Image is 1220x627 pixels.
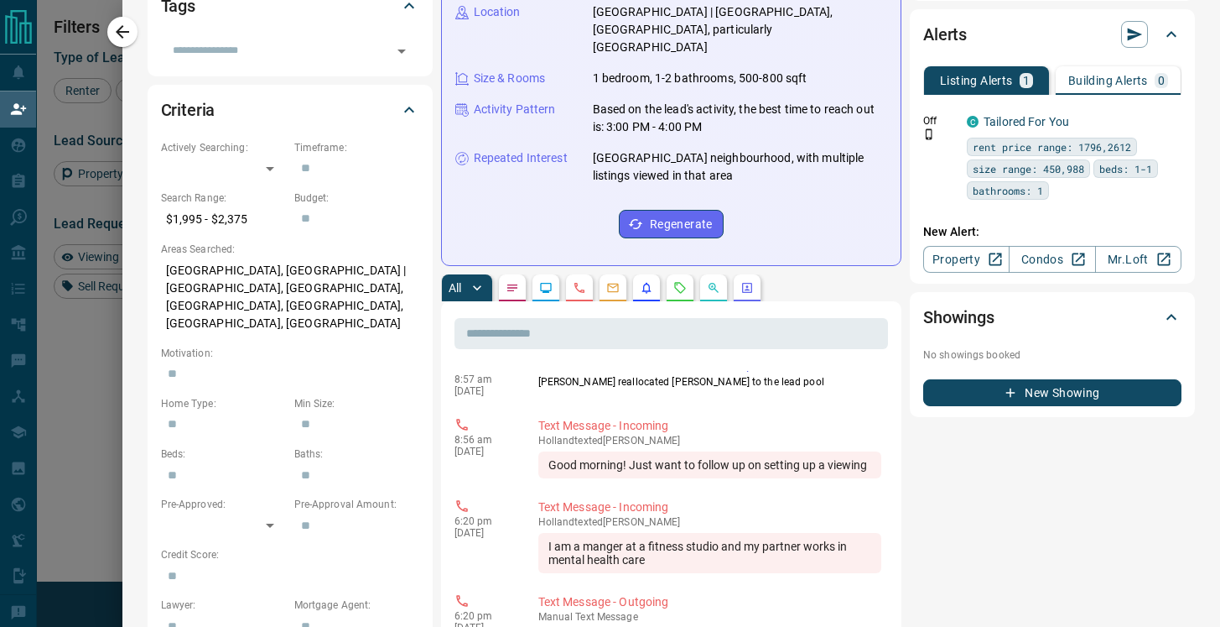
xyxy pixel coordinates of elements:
p: Based on the lead's activity, the best time to reach out is: 3:00 PM - 4:00 PM [593,101,888,136]
p: Search Range: [161,191,286,206]
p: 1 bedroom, 1-2 bathrooms, 500-800 sqft [593,70,807,87]
p: 8:56 am [454,434,513,446]
p: [GEOGRAPHIC_DATA] neighbourhood, with multiple listings viewed in that area [593,149,888,185]
p: Credit Score: [161,547,419,562]
p: Budget: [294,191,419,206]
div: Alerts [923,14,1181,55]
p: 0 [1158,75,1165,86]
svg: Emails [606,281,620,295]
p: Off [923,113,957,128]
p: 6:20 pm [454,610,513,622]
p: Timeframe: [294,140,419,155]
span: beds: 1-1 [1099,160,1152,177]
p: Activity Pattern [474,101,556,118]
p: No showings booked [923,347,1181,363]
p: [PERSON_NAME] reallocated [PERSON_NAME] to the lead pool [538,374,882,389]
div: condos.ca [967,116,979,128]
p: 1 [1023,75,1030,86]
svg: Calls [573,281,586,295]
a: Condos [1009,246,1095,273]
p: New Alert: [923,223,1181,241]
h2: Showings [923,304,994,331]
p: [DATE] [454,446,513,457]
div: Good morning! Just want to follow up on setting up a viewing [538,452,882,478]
p: Holland texted [PERSON_NAME] [538,435,882,447]
p: Beds: [161,447,286,462]
div: Showings [923,297,1181,337]
a: Property [923,246,1010,273]
p: Pre-Approval Amount: [294,497,419,512]
span: rent price range: 1796,2612 [973,138,1131,155]
p: Listing Alerts [940,75,1013,86]
a: Tailored For You [984,115,1069,128]
button: Regenerate [619,210,724,238]
svg: Lead Browsing Activity [539,281,553,295]
p: Pre-Approved: [161,497,286,512]
p: Location [474,3,521,21]
p: Size & Rooms [474,70,546,87]
p: Building Alerts [1068,75,1148,86]
p: Areas Searched: [161,242,419,257]
h2: Alerts [923,21,967,48]
button: New Showing [923,379,1181,406]
svg: Opportunities [707,281,720,295]
span: bathrooms: 1 [973,182,1043,199]
p: 6:20 pm [454,515,513,527]
p: Repeated Interest [474,149,568,167]
p: Actively Searching: [161,140,286,155]
p: [DATE] [454,385,513,397]
p: Text Message - Incoming [538,417,882,435]
div: I am a manger at a fitness studio and my partner works in mental health care [538,533,882,573]
p: All [449,282,462,294]
p: [GEOGRAPHIC_DATA], [GEOGRAPHIC_DATA] | [GEOGRAPHIC_DATA], [GEOGRAPHIC_DATA], [GEOGRAPHIC_DATA], [... [161,257,419,337]
p: Motivation: [161,346,419,361]
p: Text Message - Incoming [538,499,882,516]
p: 8:57 am [454,374,513,385]
p: Text Message - Outgoing [538,593,882,611]
svg: Notes [506,281,519,295]
p: $1,995 - $2,375 [161,206,286,233]
svg: Agent Actions [740,281,754,295]
p: [GEOGRAPHIC_DATA] | [GEOGRAPHIC_DATA], [GEOGRAPHIC_DATA], particularly [GEOGRAPHIC_DATA] [593,3,888,56]
p: Mortgage Agent: [294,598,419,613]
a: Mr.Loft [1095,246,1181,273]
h2: Criteria [161,97,215,123]
svg: Push Notification Only [923,128,935,140]
div: Criteria [161,90,419,130]
span: size range: 450,988 [973,160,1084,177]
p: Home Type: [161,396,286,411]
p: Min Size: [294,396,419,411]
span: manual [538,611,574,623]
svg: Listing Alerts [640,281,653,295]
p: [DATE] [454,527,513,539]
p: Baths: [294,447,419,462]
p: Holland texted [PERSON_NAME] [538,516,882,528]
button: Open [390,39,413,63]
svg: Requests [673,281,687,295]
p: Text Message [538,611,882,623]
